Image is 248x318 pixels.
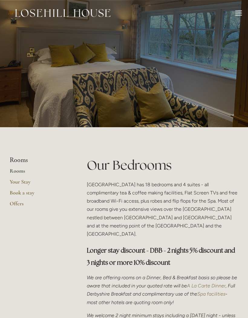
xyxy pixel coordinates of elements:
a: Spa facilities [197,291,225,297]
img: Losehill House [15,9,110,17]
li: Rooms [10,156,67,164]
a: A La Carte Dinner [187,283,226,289]
em: We are offering rooms on a Dinner, Bed & Breakfast basis so please be aware that included in your... [87,275,238,289]
a: Rooms [10,167,67,178]
em: - most other hotels are quoting room only! [87,291,229,305]
p: [GEOGRAPHIC_DATA] has 18 bedrooms and 4 suites - all complimentary tea & coffee making facilities... [87,181,238,238]
strong: Longer stay discount - DBB - 2 nights 5% discount and 3 nights or more 10% discount [87,246,236,267]
a: Your Stay [10,178,67,189]
a: Book a stay [10,189,67,200]
a: Offers [10,200,67,211]
h1: Our Bedrooms [87,156,238,174]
